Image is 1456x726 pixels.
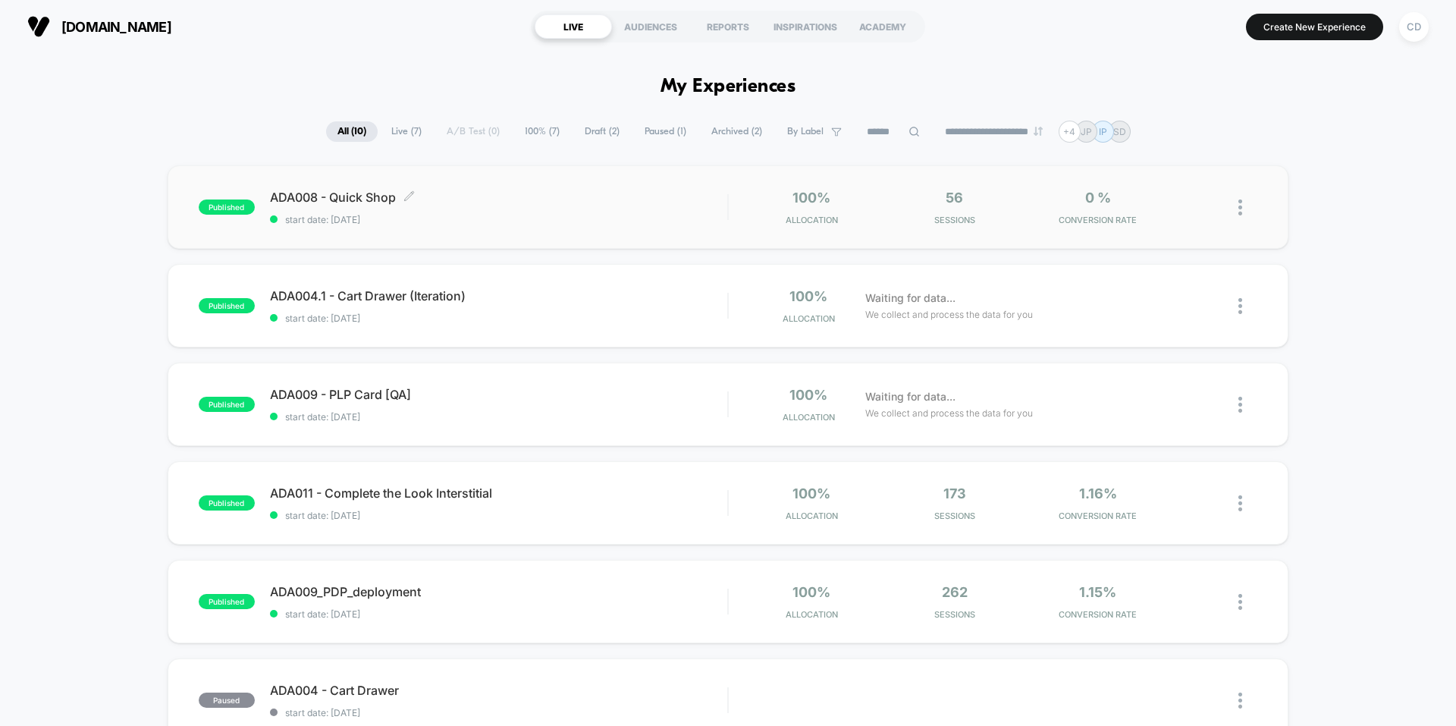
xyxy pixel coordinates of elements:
span: Archived ( 2 ) [700,121,773,142]
span: 262 [942,584,968,600]
span: All ( 10 ) [326,121,378,142]
span: Draft ( 2 ) [573,121,631,142]
p: JP [1081,126,1092,137]
span: Waiting for data... [865,388,955,405]
span: Allocation [783,313,835,324]
span: start date: [DATE] [270,313,727,324]
span: 0 % [1085,190,1111,206]
span: 100% [792,486,830,501]
span: Allocation [783,412,835,423]
span: start date: [DATE] [270,214,727,225]
span: 1.15% [1079,584,1116,600]
span: published [199,200,255,215]
span: 173 [943,486,966,501]
img: close [1238,298,1242,314]
span: ADA004 - Cart Drawer [270,683,727,698]
span: published [199,298,255,313]
img: close [1238,594,1242,610]
span: 100% [792,584,830,600]
span: start date: [DATE] [270,707,727,718]
span: 1.16% [1079,486,1117,501]
img: close [1238,693,1242,709]
span: ADA009_PDP_deployment [270,584,727,599]
span: 100% ( 7 ) [513,121,571,142]
span: 100% [789,387,827,403]
span: CONVERSION RATE [1030,215,1166,225]
div: REPORTS [689,14,767,39]
span: Sessions [887,511,1023,521]
span: ADA009 - PLP Card [QA] [270,387,727,402]
span: paused [199,693,255,708]
span: Sessions [887,215,1023,225]
span: CONVERSION RATE [1030,609,1166,620]
span: ADA004.1 - Cart Drawer (Iteration) [270,288,727,303]
button: Create New Experience [1246,14,1383,40]
span: start date: [DATE] [270,411,727,423]
img: close [1238,495,1242,511]
span: Sessions [887,609,1023,620]
div: LIVE [535,14,612,39]
span: 100% [789,288,827,304]
span: Live ( 7 ) [380,121,433,142]
span: CONVERSION RATE [1030,511,1166,521]
span: We collect and process the data for you [865,406,1033,420]
img: end [1034,127,1043,136]
img: close [1238,200,1242,215]
span: Allocation [786,215,838,225]
div: INSPIRATIONS [767,14,844,39]
span: start date: [DATE] [270,608,727,620]
p: IP [1099,126,1107,137]
div: ACADEMY [844,14,921,39]
div: AUDIENCES [612,14,689,39]
h1: My Experiences [661,76,796,98]
button: [DOMAIN_NAME] [23,14,176,39]
span: We collect and process the data for you [865,307,1033,322]
p: SD [1113,126,1126,137]
button: CD [1395,11,1433,42]
span: Allocation [786,609,838,620]
span: Paused ( 1 ) [633,121,698,142]
span: ADA008 - Quick Shop [270,190,727,205]
span: start date: [DATE] [270,510,727,521]
span: By Label [787,126,824,137]
img: close [1238,397,1242,413]
span: published [199,594,255,609]
div: + 4 [1059,121,1081,143]
span: Waiting for data... [865,290,955,306]
span: 56 [946,190,963,206]
span: ADA011 - Complete the Look Interstitial [270,486,727,501]
div: CD [1399,12,1429,42]
span: published [199,397,255,412]
span: 100% [792,190,830,206]
span: Allocation [786,511,838,521]
span: published [199,495,255,511]
img: Visually logo [27,15,50,38]
span: [DOMAIN_NAME] [61,19,171,35]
